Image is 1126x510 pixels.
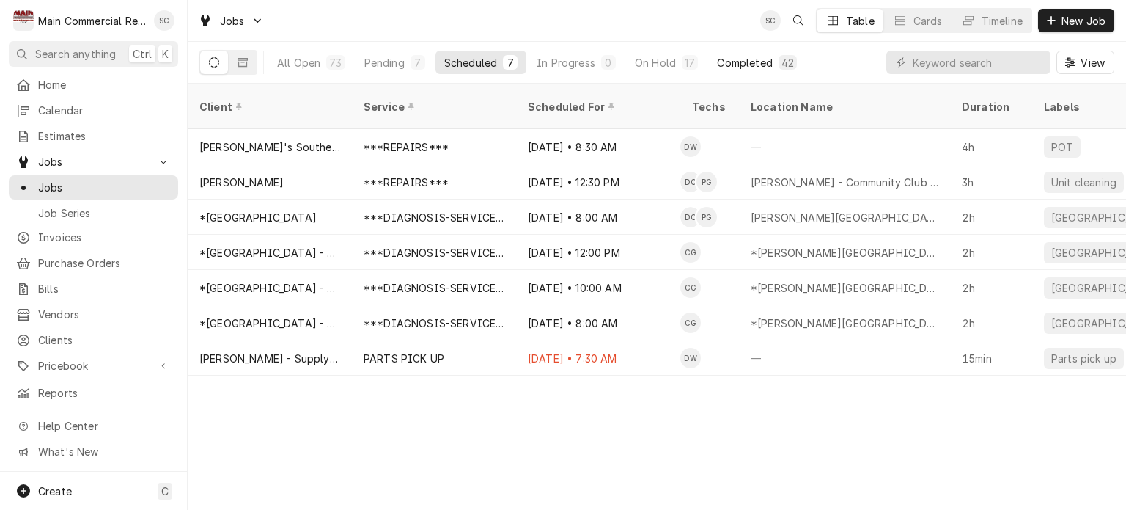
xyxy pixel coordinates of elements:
[38,485,72,498] span: Create
[38,13,146,29] div: Main Commercial Refrigeration Service
[680,348,701,368] div: Dorian Wertz's Avatar
[685,55,695,70] div: 17
[38,358,149,374] span: Pricebook
[9,225,178,249] a: Invoices
[680,136,701,157] div: Dorian Wertz's Avatar
[680,242,701,263] div: CG
[199,280,340,296] div: *[GEOGRAPHIC_DATA] - Culinary
[982,13,1023,29] div: Timeline
[696,207,717,227] div: Parker Gilbert's Avatar
[444,55,497,70] div: Scheduled
[1050,351,1118,366] div: Parts pick up
[364,99,501,114] div: Service
[950,129,1032,164] div: 4h
[154,10,174,31] div: SC
[537,55,595,70] div: In Progress
[760,10,781,31] div: Sharon Campbell's Avatar
[696,172,717,192] div: PG
[35,46,116,62] span: Search anything
[9,73,178,97] a: Home
[9,277,178,301] a: Bills
[1050,175,1118,190] div: Unit cleaning
[680,277,701,298] div: CG
[680,313,701,333] div: CG
[364,351,444,366] div: PARTS PICK UP
[38,154,149,170] span: Jobs
[751,280,938,296] div: *[PERSON_NAME][GEOGRAPHIC_DATA]
[199,351,340,366] div: [PERSON_NAME] - Supply house
[38,444,169,459] span: What's New
[680,207,701,227] div: DC
[9,414,178,438] a: Go to Help Center
[9,41,178,67] button: Search anythingCtrlK
[680,172,701,192] div: Dylan Crawford's Avatar
[506,55,515,70] div: 7
[1038,9,1114,32] button: New Job
[604,55,613,70] div: 0
[38,205,171,221] span: Job Series
[950,200,1032,235] div: 2h
[680,207,701,227] div: Dylan Crawford's Avatar
[680,313,701,333] div: Caleb Gorton's Avatar
[199,210,317,225] div: *[GEOGRAPHIC_DATA]
[38,103,171,118] span: Calendar
[696,207,717,227] div: PG
[1078,55,1108,70] span: View
[13,10,34,31] div: Main Commercial Refrigeration Service's Avatar
[781,55,794,70] div: 42
[739,340,950,376] div: —
[751,99,935,114] div: Location Name
[692,99,727,114] div: Techs
[516,305,680,340] div: [DATE] • 8:00 AM
[9,201,178,225] a: Job Series
[199,175,284,190] div: [PERSON_NAME]
[329,55,342,70] div: 73
[528,99,666,114] div: Scheduled For
[38,281,171,296] span: Bills
[220,13,245,29] span: Jobs
[913,51,1043,74] input: Keyword search
[516,164,680,200] div: [DATE] • 12:30 PM
[760,10,781,31] div: SC
[161,484,169,499] span: C
[751,175,938,190] div: [PERSON_NAME] - Community Club House
[38,128,171,144] span: Estimates
[516,270,680,305] div: [DATE] • 10:00 AM
[680,277,701,298] div: Caleb Gorton's Avatar
[38,332,171,348] span: Clients
[199,316,340,331] div: *[GEOGRAPHIC_DATA] - Culinary
[846,13,875,29] div: Table
[9,302,178,327] a: Vendors
[9,251,178,275] a: Purchase Orders
[635,55,676,70] div: On Hold
[133,46,152,62] span: Ctrl
[9,354,178,378] a: Go to Pricebook
[913,13,943,29] div: Cards
[38,230,171,245] span: Invoices
[192,9,270,33] a: Go to Jobs
[38,180,171,195] span: Jobs
[680,172,701,192] div: DC
[1059,13,1108,29] span: New Job
[413,55,422,70] div: 7
[277,55,320,70] div: All Open
[696,172,717,192] div: Parker Gilbert's Avatar
[516,200,680,235] div: [DATE] • 8:00 AM
[9,124,178,148] a: Estimates
[1050,139,1075,155] div: POT
[680,242,701,263] div: Caleb Gorton's Avatar
[1056,51,1114,74] button: View
[38,385,171,401] span: Reports
[199,139,340,155] div: [PERSON_NAME]'s Southern Soul Restaurant
[680,136,701,157] div: DW
[950,270,1032,305] div: 2h
[9,381,178,405] a: Reports
[9,98,178,123] a: Calendar
[9,328,178,352] a: Clients
[38,77,171,92] span: Home
[717,55,772,70] div: Completed
[787,9,810,32] button: Open search
[680,348,701,368] div: DW
[162,46,169,62] span: K
[751,245,938,261] div: *[PERSON_NAME][GEOGRAPHIC_DATA]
